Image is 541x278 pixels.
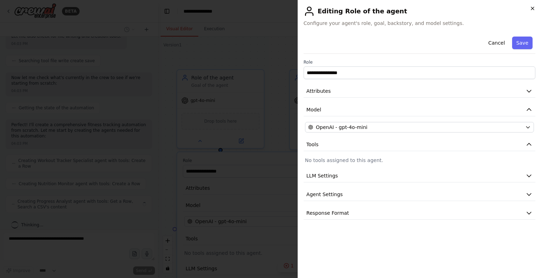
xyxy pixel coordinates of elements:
button: Response Format [304,207,535,220]
label: Role [304,59,535,65]
button: Attributes [304,85,535,98]
span: LLM Settings [306,172,338,179]
span: Agent Settings [306,191,343,198]
span: Tools [306,141,319,148]
span: Attributes [306,88,331,95]
button: Agent Settings [304,188,535,201]
button: OpenAI - gpt-4o-mini [305,122,534,132]
button: Model [304,103,535,116]
span: Response Format [306,209,349,216]
p: No tools assigned to this agent. [305,157,534,164]
span: OpenAI - gpt-4o-mini [316,124,367,131]
h2: Editing Role of the agent [304,6,535,17]
button: Cancel [484,37,509,49]
span: Configure your agent's role, goal, backstory, and model settings. [304,20,535,27]
span: Model [306,106,321,113]
button: Save [512,37,533,49]
button: LLM Settings [304,169,535,182]
button: Tools [304,138,535,151]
